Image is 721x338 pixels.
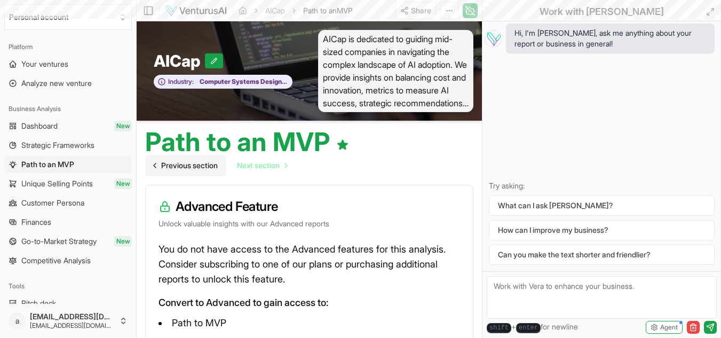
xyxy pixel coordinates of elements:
span: AICap is dedicated to guiding mid-sized companies in navigating the complex landscape of AI adopt... [318,30,474,112]
span: [EMAIL_ADDRESS][DOMAIN_NAME] [30,312,115,321]
button: What can I ask [PERSON_NAME]? [489,195,715,216]
div: Business Analysis [4,100,132,117]
span: + for newline [487,321,578,333]
button: How can I improve my business? [489,220,715,240]
span: Finances [21,217,51,227]
a: DashboardNew [4,117,132,135]
img: Vera [485,30,502,47]
a: Go-to-Market StrategyNew [4,233,132,250]
a: Your ventures [4,56,132,73]
kbd: enter [516,323,541,333]
span: Competitive Analysis [21,255,91,266]
a: Unique Selling PointsNew [4,175,132,192]
a: Pitch deck [4,295,132,312]
span: Agent [660,323,678,332]
span: Next section [237,160,280,171]
p: Try asking: [489,180,715,191]
li: Path to MVP [159,315,460,332]
span: Hi, I'm [PERSON_NAME], ask me anything about your report or business in general! [514,28,706,49]
span: Computer Systems Design and Related Services [194,77,287,86]
div: Tools [4,278,132,295]
button: Industry:Computer Systems Design and Related Services [154,75,292,89]
span: AICap [154,51,205,70]
span: Strategic Frameworks [21,140,94,151]
a: Analyze new venture [4,75,132,92]
button: Agent [646,321,683,334]
a: Strategic Frameworks [4,137,132,154]
a: Finances [4,214,132,231]
h1: Path to an MVP [145,129,349,155]
a: Competitive Analysis [4,252,132,269]
span: New [114,236,132,247]
a: Go to next page [228,155,296,176]
h3: Advanced Feature [159,198,460,215]
kbd: shift [487,323,511,333]
p: You do not have access to the Advanced features for this analysis. Consider subscribing to one of... [159,242,460,287]
button: a[EMAIL_ADDRESS][DOMAIN_NAME][EMAIL_ADDRESS][DOMAIN_NAME] [4,308,132,334]
span: Industry: [168,77,194,86]
span: New [114,178,132,189]
span: [EMAIL_ADDRESS][DOMAIN_NAME] [30,321,115,330]
span: Path to an MVP [21,159,74,170]
span: Unique Selling Points [21,178,93,189]
span: Customer Persona [21,198,84,208]
span: Dashboard [21,121,58,131]
span: New [114,121,132,131]
a: Customer Persona [4,194,132,211]
span: Pitch deck [21,298,56,309]
span: Go-to-Market Strategy [21,236,97,247]
button: Can you make the text shorter and friendlier? [489,245,715,265]
span: Analyze new venture [21,78,92,89]
a: Path to an MVP [4,156,132,173]
p: Convert to Advanced to gain access to: [159,295,460,310]
span: Your ventures [21,59,68,69]
a: Go to previous page [145,155,226,176]
span: Previous section [161,160,218,171]
div: Platform [4,38,132,56]
nav: pagination [145,155,296,176]
p: Unlock valuable insights with our Advanced reports [159,218,460,229]
span: a [9,312,26,329]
